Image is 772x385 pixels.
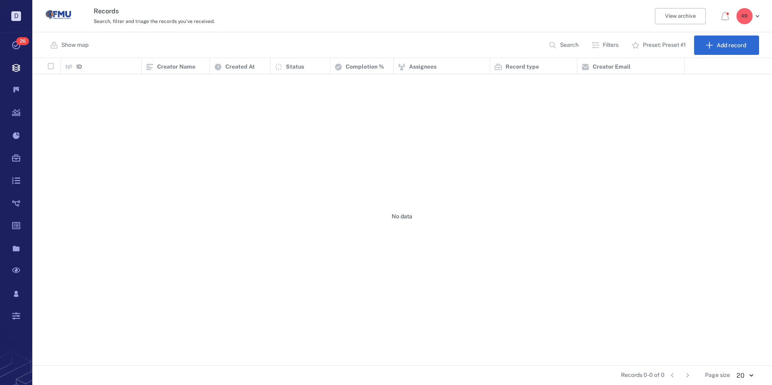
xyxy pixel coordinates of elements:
[409,63,436,71] p: Assignees
[45,2,71,28] img: Florida Memorial University logo
[94,19,215,24] span: Search, filter and triage the records you've received.
[627,36,692,55] button: Preset: Preset #1
[736,8,762,24] button: RR
[16,37,29,45] span: 26
[593,63,631,71] p: Creator Email
[346,63,384,71] p: Completion %
[736,8,753,24] div: R R
[45,36,95,55] button: Show map
[665,369,695,382] nav: pagination navigation
[603,41,619,49] p: Filters
[45,2,71,31] a: Go home
[506,63,539,71] p: Record type
[11,11,21,21] p: D
[705,371,730,379] span: Page size
[286,63,304,71] p: Status
[587,36,625,55] button: Filters
[560,41,579,49] p: Search
[730,371,759,380] div: 20
[643,41,686,49] p: Preset: Preset #1
[76,63,82,71] p: ID
[157,63,195,71] p: Creator Name
[694,36,759,55] button: Add record
[32,74,772,359] div: No data
[544,36,585,55] button: Search
[621,371,665,379] span: Records 0-0 of 0
[61,41,88,49] p: Show map
[225,63,255,71] p: Created At
[94,6,531,16] h3: Records
[655,8,706,24] button: View archive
